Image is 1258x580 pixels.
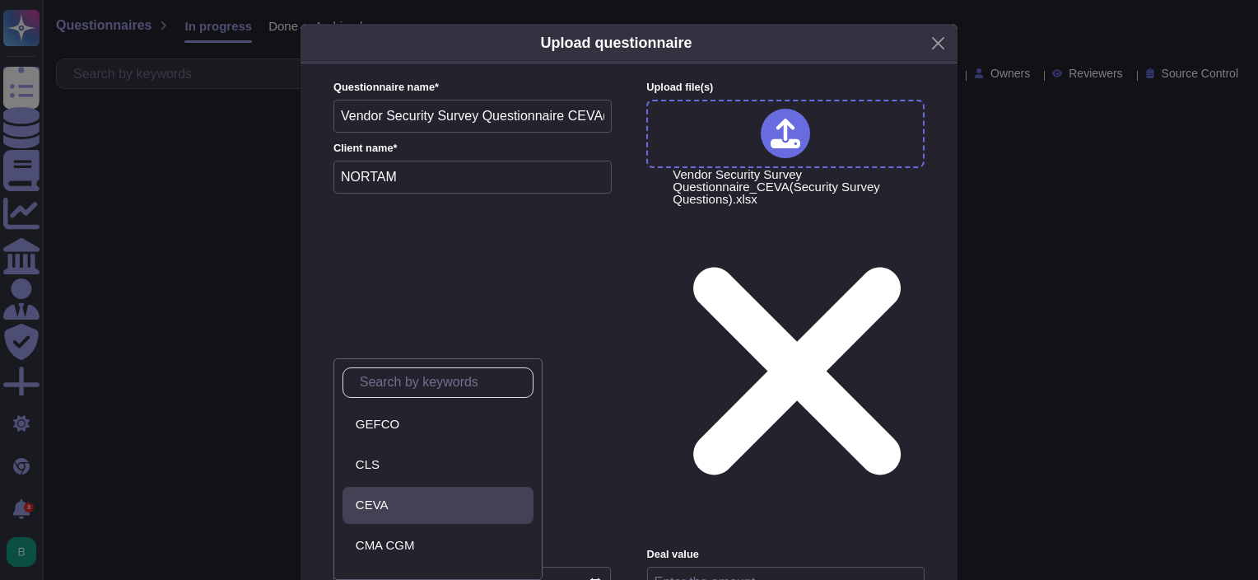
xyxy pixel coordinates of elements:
[356,538,527,553] div: CMA CGM
[356,417,399,432] span: GEFCO
[342,456,349,475] div: CLS
[342,496,349,515] div: CEVA
[342,487,533,524] div: CEVA
[352,368,533,397] input: Search by keywords
[673,168,922,537] span: Vendor Security Survey Questionnaire_CEVA(Security Survey Questions).xlsx
[540,32,692,54] h5: Upload questionnaire
[342,447,533,484] div: CLS
[356,498,389,512] span: CEVA
[333,143,612,154] label: Client name
[333,100,612,133] input: Enter questionnaire name
[356,498,527,512] div: CEVA
[925,30,951,56] button: Close
[342,406,533,443] div: GEFCO
[356,457,380,472] span: CLS
[647,550,925,560] label: Deal value
[342,536,349,555] div: CMA CGM
[333,82,612,93] label: Questionnaire name
[342,527,533,564] div: CMA CGM
[356,538,415,553] span: CMA CGM
[333,161,612,194] input: Enter company name of the client
[646,81,713,93] span: Upload file (s)
[342,415,349,434] div: GEFCO
[356,457,527,472] div: CLS
[356,417,527,432] div: GEFCO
